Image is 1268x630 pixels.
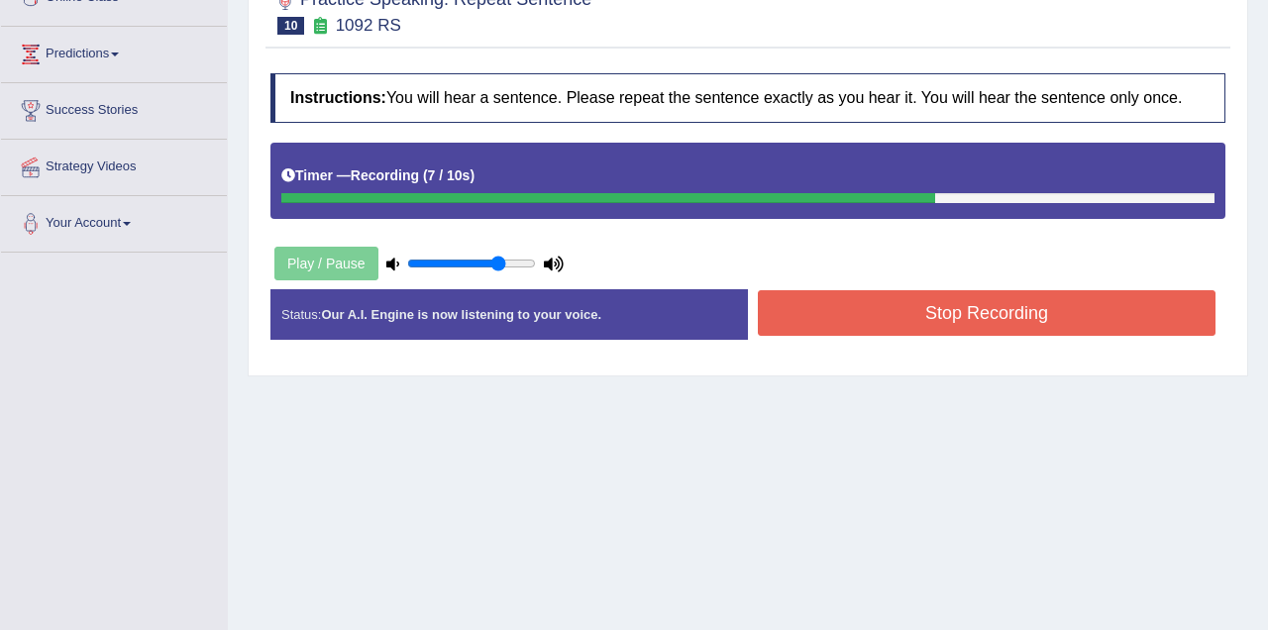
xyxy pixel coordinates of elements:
h5: Timer — [281,168,475,183]
b: Recording [351,167,419,183]
b: ( [423,167,428,183]
b: ) [470,167,475,183]
span: 10 [277,17,304,35]
small: Exam occurring question [309,17,330,36]
button: Stop Recording [758,290,1215,336]
a: Your Account [1,196,227,246]
b: 7 / 10s [428,167,471,183]
small: 1092 RS [336,16,401,35]
strong: Our A.I. Engine is now listening to your voice. [321,307,601,322]
div: Status: [270,289,748,340]
a: Success Stories [1,83,227,133]
h4: You will hear a sentence. Please repeat the sentence exactly as you hear it. You will hear the se... [270,73,1225,123]
b: Instructions: [290,89,386,106]
a: Strategy Videos [1,140,227,189]
a: Predictions [1,27,227,76]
